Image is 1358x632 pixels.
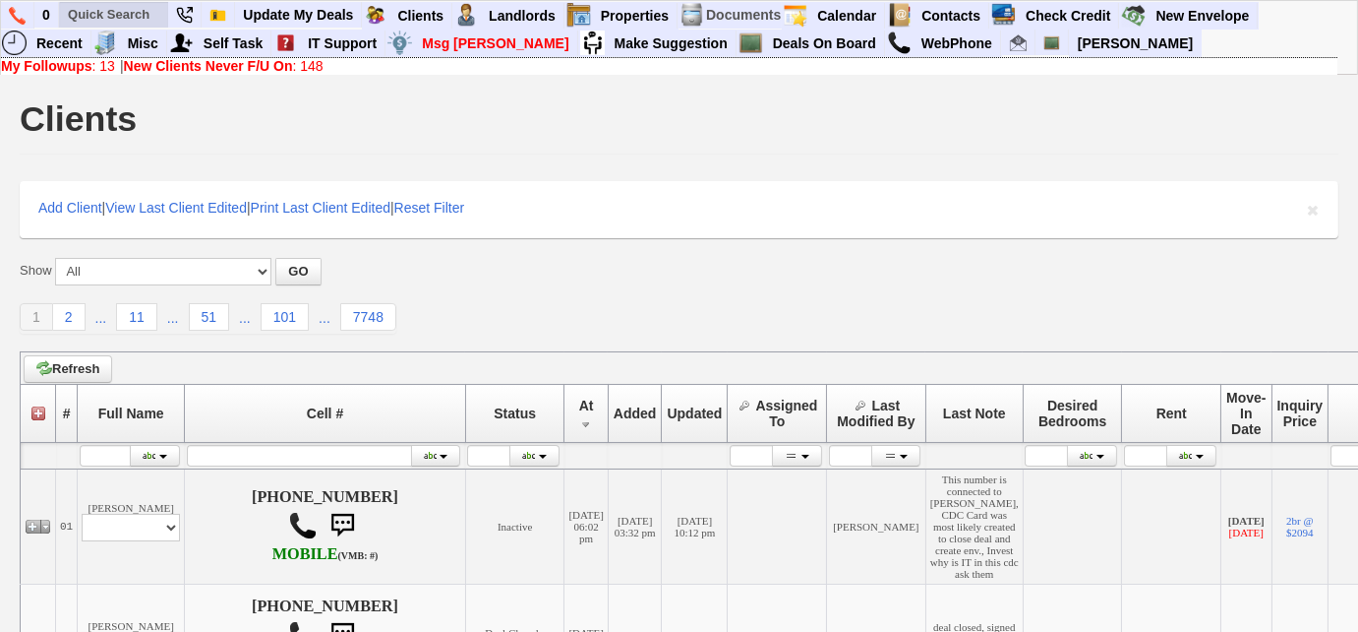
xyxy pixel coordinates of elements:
[189,488,461,565] h4: [PHONE_NUMBER]
[98,406,164,421] span: Full Name
[261,303,309,331] a: 101
[783,3,807,28] img: appt_icon.png
[288,511,318,540] img: call.png
[454,3,479,28] img: landlord.png
[1277,398,1324,429] span: Inquiry Price
[124,58,324,74] a: New Clients Never F/U On: 148
[580,31,605,55] img: su2.jpg
[481,3,564,29] a: Landlords
[943,406,1006,421] span: Last Note
[275,258,321,285] button: GO
[20,101,137,137] h1: Clients
[564,469,608,584] td: [DATE] 06:02 pm
[667,406,722,421] span: Updated
[229,305,261,331] a: ...
[1,58,115,74] a: My Followups: 13
[209,7,226,24] img: Bookmark.png
[1070,31,1201,56] a: [PERSON_NAME]
[662,469,728,584] td: [DATE] 10:12 pm
[465,469,564,584] td: Inactive
[887,3,912,28] img: contact.png
[1038,398,1106,429] span: Desired Bedrooms
[272,545,338,563] font: MOBILE
[53,303,86,331] a: 2
[176,7,193,24] img: phone22.png
[614,406,657,421] span: Added
[765,31,885,56] a: Deals On Board
[2,31,27,55] img: recent.png
[579,398,594,413] span: At
[608,469,662,584] td: [DATE] 03:32 pm
[494,406,536,421] span: Status
[593,3,678,29] a: Properties
[1286,515,1314,538] a: 2br @ $2094
[309,305,340,331] a: ...
[78,469,185,584] td: [PERSON_NAME]
[991,3,1016,28] img: creditreport.png
[1010,34,1027,51] img: Renata@HomeSweetHomeProperties.com
[566,3,591,28] img: properties.png
[338,550,379,561] font: (VMB: #)
[755,398,817,429] span: Assigned To
[914,31,1001,56] a: WebPhone
[422,35,568,51] font: Msg [PERSON_NAME]
[124,58,293,74] b: New Clients Never F/U On
[827,469,926,584] td: [PERSON_NAME]
[705,2,782,29] td: Documents
[86,305,117,331] a: ...
[116,303,157,331] a: 11
[38,200,102,216] a: Add Client
[887,31,912,55] img: call.png
[1121,3,1146,28] img: gmoney.png
[1226,390,1266,437] span: Move-In Date
[235,2,362,28] a: Update My Deals
[24,355,112,383] a: Refresh
[20,303,53,331] a: 1
[34,2,59,28] a: 0
[1,58,92,74] b: My Followups
[20,181,1338,238] div: | | |
[607,31,737,56] a: Make Suggestion
[414,31,577,56] a: Msg [PERSON_NAME]
[389,3,452,29] a: Clients
[1156,406,1187,421] span: Rent
[9,7,26,25] img: phone.png
[189,303,230,331] a: 51
[29,31,91,56] a: Recent
[809,3,885,29] a: Calendar
[340,303,396,331] a: 7748
[394,200,465,216] a: Reset Filter
[251,200,390,216] a: Print Last Client Edited
[925,469,1023,584] td: This number is connected to [PERSON_NAME], CDC Card was most likely created to close deal and cre...
[56,469,78,584] td: 01
[272,545,379,563] b: AT&T Wireless
[738,31,763,55] img: chalkboard.png
[1148,3,1258,29] a: New Envelope
[20,262,52,280] label: Show
[1,58,1337,74] div: |
[914,3,989,29] a: Contacts
[837,398,915,429] span: Last Modified By
[679,3,704,28] img: docs.png
[1018,3,1119,29] a: Check Credit
[60,2,168,27] input: Quick Search
[105,200,247,216] a: View Last Client Edited
[56,384,78,442] th: #
[307,406,343,421] span: Cell #
[363,3,387,28] img: clients.png
[1228,515,1265,527] b: [DATE]
[323,506,362,545] img: sms.png
[1043,34,1060,51] img: chalkboard.png
[157,305,189,331] a: ...
[1229,527,1264,538] font: [DATE]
